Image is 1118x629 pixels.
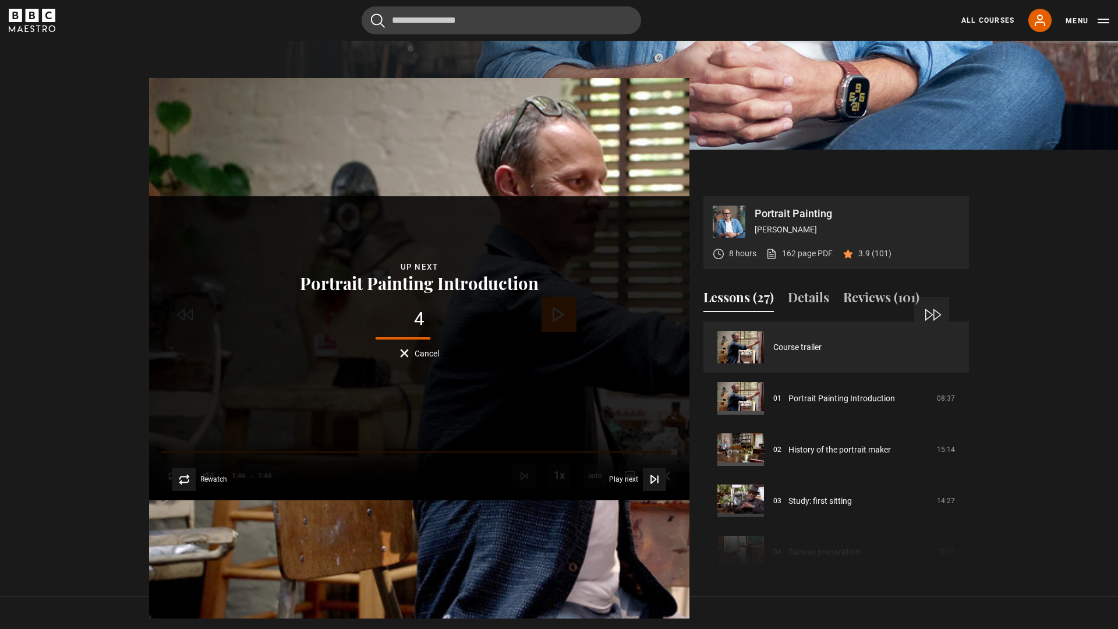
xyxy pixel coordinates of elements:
[788,444,891,456] a: History of the portrait maker
[773,341,822,354] a: Course trailer
[200,476,227,483] span: Rewatch
[788,495,852,507] a: Study: first sitting
[172,468,227,491] button: Rewatch
[609,476,638,483] span: Play next
[296,274,542,292] button: Portrait Painting Introduction
[961,15,1014,26] a: All Courses
[149,196,689,500] video-js: Video Player
[362,6,641,34] input: Search
[296,310,542,328] div: 4
[9,9,55,32] svg: BBC Maestro
[609,468,666,491] button: Play next
[729,248,756,260] p: 8 hours
[703,288,774,312] button: Lessons (27)
[371,13,385,28] button: Submit the search query
[415,349,439,358] span: Cancel
[400,349,439,358] button: Cancel
[858,248,891,260] p: 3.9 (101)
[755,224,960,236] p: [PERSON_NAME]
[755,209,960,219] p: Portrait Painting
[1066,15,1109,27] button: Toggle navigation
[788,288,829,312] button: Details
[843,288,919,312] button: Reviews (101)
[296,260,542,274] div: Up next
[788,393,895,405] a: Portrait Painting Introduction
[766,248,833,260] a: 162 page PDF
